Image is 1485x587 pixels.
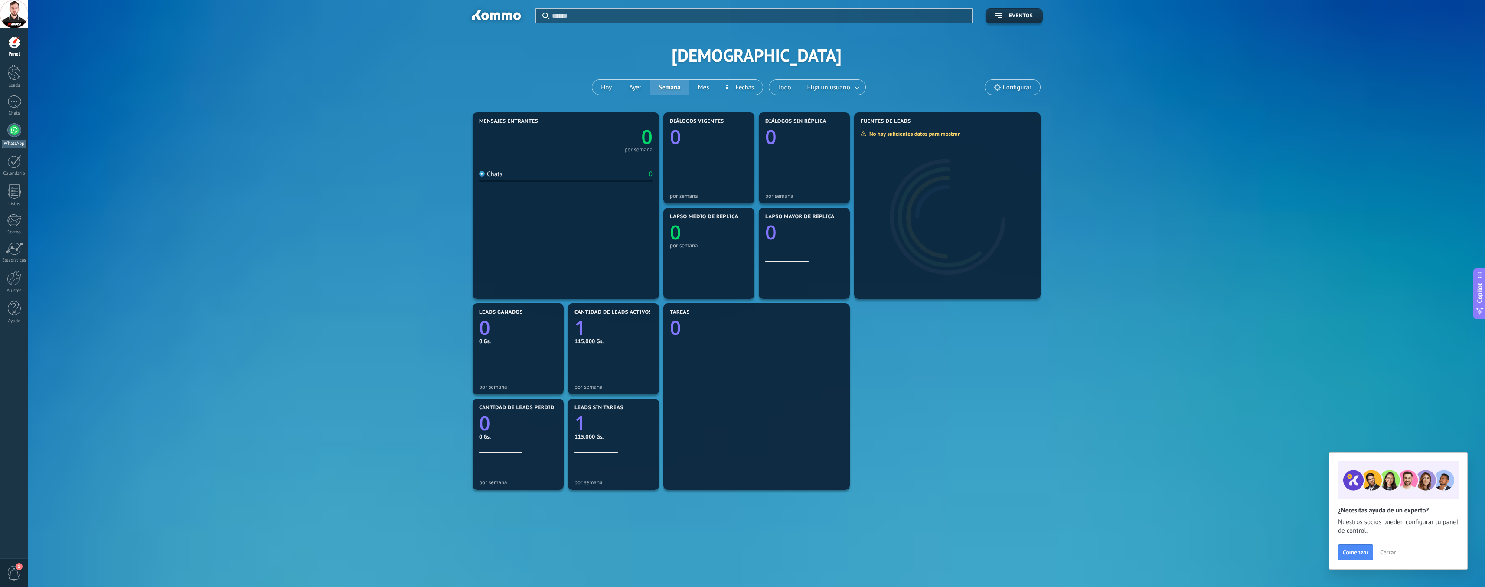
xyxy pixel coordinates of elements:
text: 1 [574,410,586,436]
div: Estadísticas [2,258,27,263]
button: Todo [769,80,800,95]
a: 0 [479,410,557,436]
text: 0 [670,219,681,246]
span: Lapso medio de réplica [670,214,738,220]
div: por semana [624,148,653,152]
a: 0 [566,124,653,150]
span: Leads sin tareas [574,405,623,411]
div: por semana [670,242,748,249]
button: Eventos [986,8,1043,23]
span: 1 [16,563,23,570]
div: No hay suficientes datos para mostrar [860,130,966,138]
text: 1 [574,315,586,341]
div: por semana [574,384,653,390]
span: Eventos [1009,13,1033,19]
span: Tareas [670,309,690,315]
span: Diálogos vigentes [670,118,724,125]
div: 0 Gs. [479,433,557,440]
text: 0 [765,219,777,246]
text: 0 [765,124,777,150]
text: 0 [479,410,490,436]
button: Elija un usuario [800,80,865,95]
span: Elija un usuario [806,82,852,93]
text: 0 [670,315,681,341]
div: 0 Gs. [479,338,557,345]
div: Correo [2,230,27,235]
div: 0 [649,170,653,178]
span: Cantidad de leads activos [574,309,652,315]
a: 0 [479,315,557,341]
div: Listas [2,201,27,207]
span: Nuestros socios pueden configurar tu panel de control. [1338,518,1459,535]
span: Comenzar [1343,549,1368,555]
button: Fechas [718,80,762,95]
span: Configurar [1003,84,1031,91]
div: 115.000 Gs. [574,338,653,345]
button: Hoy [592,80,620,95]
text: 0 [670,124,681,150]
div: Leads [2,83,27,89]
button: Semana [650,80,689,95]
span: Lapso mayor de réplica [765,214,834,220]
span: Fuentes de leads [861,118,911,125]
a: 0 [670,315,843,341]
div: 115.000 Gs. [574,433,653,440]
h2: ¿Necesitas ayuda de un experto? [1338,506,1459,515]
a: 1 [574,410,653,436]
div: por semana [765,193,843,199]
text: 0 [479,315,490,341]
div: Panel [2,52,27,57]
div: Chats [479,170,503,178]
button: Mes [689,80,718,95]
div: por semana [479,479,557,485]
div: Calendario [2,171,27,177]
text: 0 [641,124,653,150]
div: por semana [574,479,653,485]
a: 1 [574,315,653,341]
span: Leads ganados [479,309,523,315]
div: por semana [670,193,748,199]
img: Chats [479,171,485,177]
div: Ayuda [2,318,27,324]
span: Mensajes entrantes [479,118,538,125]
div: por semana [479,384,557,390]
button: Ayer [620,80,650,95]
span: Diálogos sin réplica [765,118,826,125]
div: Ajustes [2,288,27,294]
button: Comenzar [1338,544,1373,560]
span: Cerrar [1380,549,1396,555]
div: Chats [2,111,27,116]
div: WhatsApp [2,140,26,148]
button: Cerrar [1376,546,1400,559]
span: Copilot [1475,283,1484,303]
span: Cantidad de leads perdidos [479,405,561,411]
